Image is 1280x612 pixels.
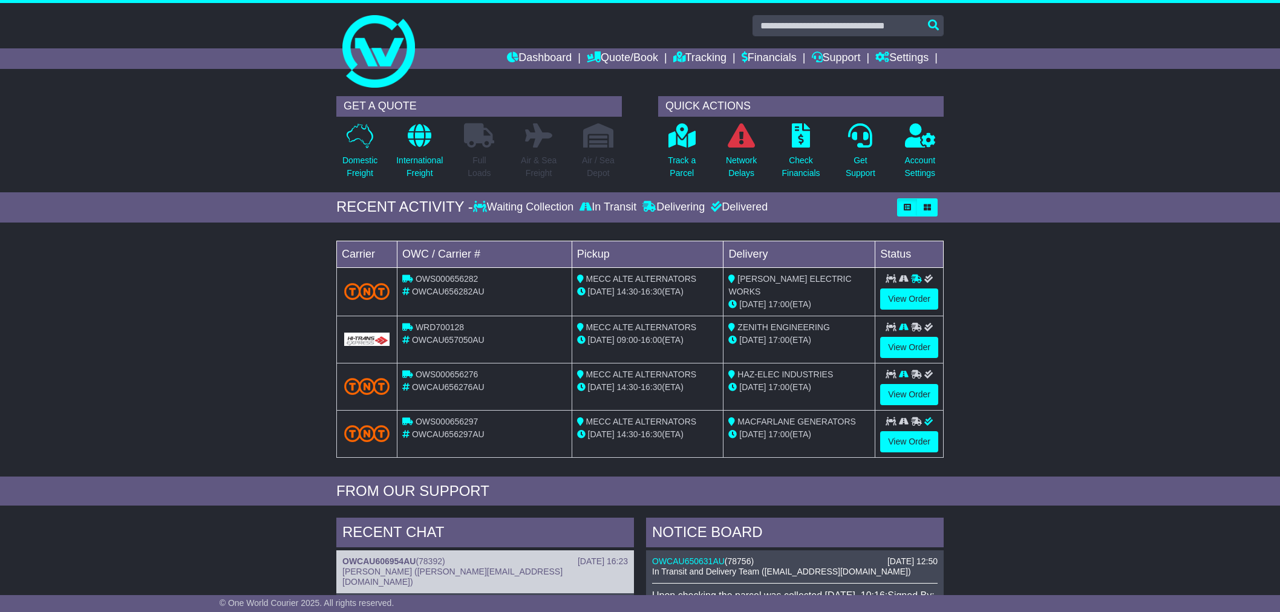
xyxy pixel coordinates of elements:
[725,123,757,186] a: NetworkDelays
[728,381,870,394] div: (ETA)
[646,518,944,550] div: NOTICE BOARD
[412,335,485,345] span: OWCAU657050AU
[737,369,833,379] span: HAZ-ELEC INDUSTRIES
[586,369,697,379] span: MECC ALTE ALTERNATORS
[667,123,696,186] a: Track aParcel
[577,285,719,298] div: - (ETA)
[641,382,662,392] span: 16:30
[728,428,870,441] div: (ETA)
[726,154,757,180] p: Network Delays
[586,274,697,284] span: MECC ALTE ALTERNATORS
[336,483,944,500] div: FROM OUR SUPPORT
[342,154,377,180] p: Domestic Freight
[587,48,658,69] a: Quote/Book
[577,381,719,394] div: - (ETA)
[586,417,697,426] span: MECC ALTE ALTERNATORS
[880,384,938,405] a: View Order
[507,48,572,69] a: Dashboard
[739,382,766,392] span: [DATE]
[728,274,851,296] span: [PERSON_NAME] ELECTRIC WORKS
[617,382,638,392] span: 14:30
[572,241,723,267] td: Pickup
[412,287,485,296] span: OWCAU656282AU
[782,123,821,186] a: CheckFinancials
[588,287,615,296] span: [DATE]
[337,241,397,267] td: Carrier
[668,154,696,180] p: Track a Parcel
[708,201,768,214] div: Delivered
[617,287,638,296] span: 14:30
[673,48,727,69] a: Tracking
[728,556,751,566] span: 78756
[344,425,390,441] img: TNT_Domestic.png
[464,154,494,180] p: Full Loads
[344,283,390,299] img: TNT_Domestic.png
[739,335,766,345] span: [DATE]
[652,556,725,566] a: OWCAU650631AU
[812,48,861,69] a: Support
[577,334,719,347] div: - (ETA)
[342,556,628,567] div: ( )
[875,241,944,267] td: Status
[419,556,442,566] span: 78392
[416,274,478,284] span: OWS000656282
[658,96,944,117] div: QUICK ACTIONS
[617,429,638,439] span: 14:30
[336,96,622,117] div: GET A QUOTE
[845,123,876,186] a: GetSupport
[652,556,938,567] div: ( )
[396,154,443,180] p: International Freight
[342,556,416,566] a: OWCAU606954AU
[586,322,697,332] span: MECC ALTE ALTERNATORS
[768,382,789,392] span: 17:00
[336,198,473,216] div: RECENT ACTIVITY -
[588,335,615,345] span: [DATE]
[416,369,478,379] span: OWS000656276
[739,429,766,439] span: [DATE]
[737,417,856,426] span: MACFARLANE GENERATORS
[577,428,719,441] div: - (ETA)
[641,287,662,296] span: 16:30
[905,154,936,180] p: Account Settings
[904,123,936,186] a: AccountSettings
[880,288,938,310] a: View Order
[782,154,820,180] p: Check Financials
[416,322,464,332] span: WRD700128
[588,429,615,439] span: [DATE]
[728,334,870,347] div: (ETA)
[641,335,662,345] span: 16:00
[521,154,557,180] p: Air & Sea Freight
[342,123,378,186] a: DomesticFreight
[473,201,576,214] div: Waiting Collection
[416,417,478,426] span: OWS000656297
[737,322,829,332] span: ZENITH ENGINEERING
[336,518,634,550] div: RECENT CHAT
[728,298,870,311] div: (ETA)
[880,337,938,358] a: View Order
[344,378,390,394] img: TNT_Domestic.png
[742,48,797,69] a: Financials
[846,154,875,180] p: Get Support
[739,299,766,309] span: [DATE]
[396,123,443,186] a: InternationalFreight
[344,333,390,346] img: GetCarrierServiceLogo
[412,429,485,439] span: OWCAU656297AU
[641,429,662,439] span: 16:30
[887,556,938,567] div: [DATE] 12:50
[617,335,638,345] span: 09:00
[576,201,639,214] div: In Transit
[768,429,789,439] span: 17:00
[723,241,875,267] td: Delivery
[412,382,485,392] span: OWCAU656276AU
[652,567,911,576] span: In Transit and Delivery Team ([EMAIL_ADDRESS][DOMAIN_NAME])
[880,431,938,452] a: View Order
[342,567,563,587] span: [PERSON_NAME] ([PERSON_NAME][EMAIL_ADDRESS][DOMAIN_NAME])
[397,241,572,267] td: OWC / Carrier #
[639,201,708,214] div: Delivering
[588,382,615,392] span: [DATE]
[768,299,789,309] span: 17:00
[582,154,615,180] p: Air / Sea Depot
[578,556,628,567] div: [DATE] 16:23
[875,48,929,69] a: Settings
[220,598,394,608] span: © One World Courier 2025. All rights reserved.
